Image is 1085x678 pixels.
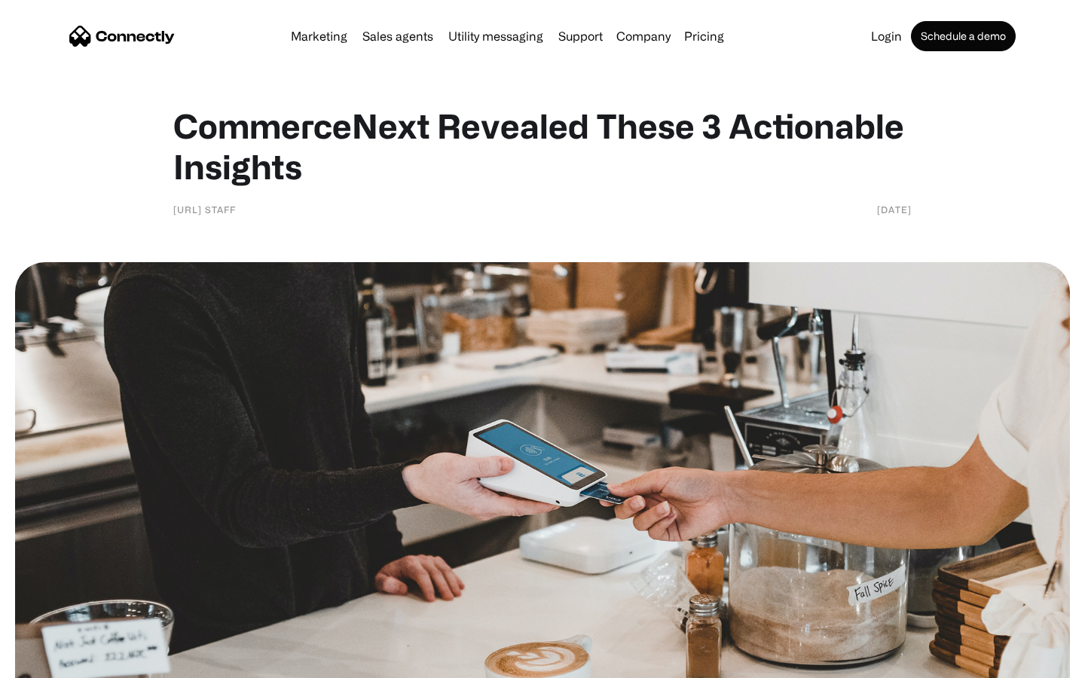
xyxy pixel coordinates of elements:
[356,30,439,42] a: Sales agents
[678,30,730,42] a: Pricing
[173,202,236,217] div: [URL] Staff
[616,26,671,47] div: Company
[285,30,353,42] a: Marketing
[877,202,912,217] div: [DATE]
[911,21,1016,51] a: Schedule a demo
[552,30,609,42] a: Support
[865,30,908,42] a: Login
[173,105,912,187] h1: CommerceNext Revealed These 3 Actionable Insights
[15,652,90,673] aside: Language selected: English
[442,30,549,42] a: Utility messaging
[30,652,90,673] ul: Language list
